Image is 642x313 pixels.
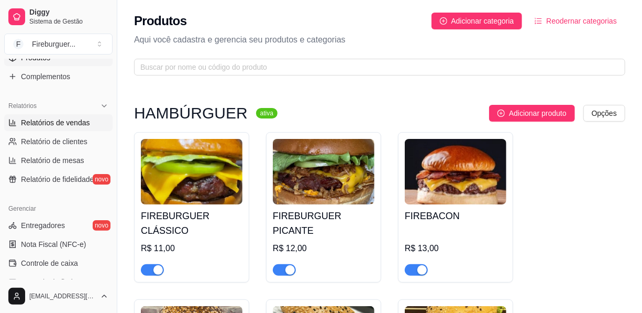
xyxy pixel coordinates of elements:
a: Relatório de fidelidadenovo [4,171,113,188]
img: product-image [141,139,242,204]
span: Relatório de fidelidade [21,174,94,185]
h4: FIREBURGUER PICANTE [273,209,374,238]
div: R$ 12,00 [273,242,374,255]
span: Entregadores [21,220,65,231]
span: Reodernar categorias [546,15,617,27]
span: Opções [592,107,617,119]
h4: FIREBURGUER CLÁSSICO [141,209,242,238]
div: Gerenciar [4,200,113,217]
a: Entregadoresnovo [4,217,113,234]
span: Adicionar categoria [451,15,514,27]
span: Relatórios [8,102,37,110]
span: plus-circle [497,110,505,117]
span: Adicionar produto [509,107,567,119]
span: Diggy [29,8,108,17]
span: Controle de caixa [21,258,78,268]
span: Complementos [21,71,70,82]
span: Controle de fiado [21,277,77,287]
a: Relatórios de vendas [4,114,113,131]
h4: FIREBACON [405,209,506,223]
a: DiggySistema de Gestão [4,4,113,29]
span: ordered-list [535,17,542,25]
button: Select a team [4,34,113,55]
span: F [13,39,24,49]
div: R$ 11,00 [141,242,242,255]
h3: HAMBÚRGUER [134,107,248,120]
sup: ativa [256,108,278,118]
button: Adicionar produto [489,105,575,122]
img: product-image [405,139,506,204]
span: [EMAIL_ADDRESS][DOMAIN_NAME] [29,292,96,300]
span: Relatório de mesas [21,155,84,166]
button: Reodernar categorias [526,13,625,29]
span: plus-circle [440,17,447,25]
h2: Produtos [134,13,187,29]
button: Opções [583,105,625,122]
a: Nota Fiscal (NFC-e) [4,236,113,253]
button: [EMAIL_ADDRESS][DOMAIN_NAME] [4,284,113,309]
a: Controle de caixa [4,255,113,272]
span: Relatório de clientes [21,136,87,147]
span: Nota Fiscal (NFC-e) [21,239,86,250]
img: product-image [273,139,374,204]
a: Relatório de mesas [4,152,113,169]
span: Sistema de Gestão [29,17,108,26]
p: Aqui você cadastra e gerencia seu produtos e categorias [134,34,625,46]
a: Complementos [4,68,113,85]
input: Buscar por nome ou código do produto [140,61,611,73]
span: Relatórios de vendas [21,117,90,128]
button: Adicionar categoria [431,13,523,29]
a: Relatório de clientes [4,133,113,150]
a: Controle de fiado [4,274,113,290]
div: R$ 13,00 [405,242,506,255]
div: Fireburguer ... [32,39,75,49]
